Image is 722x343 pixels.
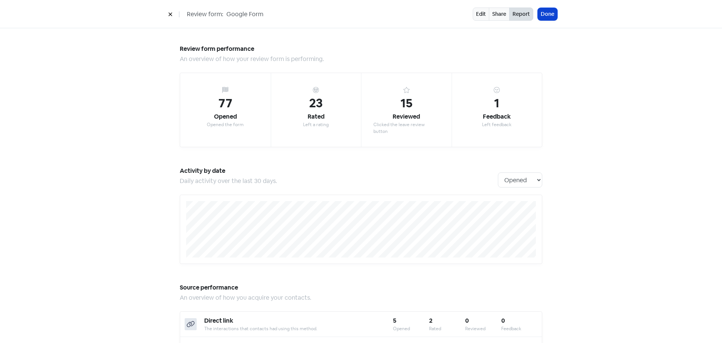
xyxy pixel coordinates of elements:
h5: Source performance [180,282,542,293]
div: Feedback [501,325,537,332]
button: Done [538,8,557,20]
div: Reviewed [393,112,420,121]
div: Rated [308,112,325,121]
a: Share [489,8,510,21]
h5: Activity by date [180,165,498,177]
div: The interactions that contacts had using this method. [204,325,393,332]
div: An overview of how your review form is performing. [180,55,542,64]
a: Edit [473,8,489,21]
div: Daily activity over the last 30 days. [180,177,498,186]
span: Review form: [187,10,223,19]
div: Rated [429,325,465,332]
button: Report [509,8,533,21]
div: Left feedback [482,121,511,128]
b: 0 [501,317,505,325]
b: 5 [393,317,396,325]
b: Direct link [204,317,233,325]
b: 0 [465,317,469,325]
div: Left a rating [303,121,329,128]
div: Reviewed [465,325,501,332]
div: 15 [400,94,413,112]
div: 23 [309,94,323,112]
b: 2 [429,317,432,325]
div: Feedback [483,112,511,121]
div: 1 [494,94,499,112]
div: Clicked the leave review button [373,121,440,135]
div: An overview of how you acquire your contacts. [180,293,542,302]
div: 77 [218,94,232,112]
div: Opened [214,112,237,121]
h5: Review form performance [180,43,542,55]
div: Opened the form [207,121,244,128]
div: Opened [393,325,429,332]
